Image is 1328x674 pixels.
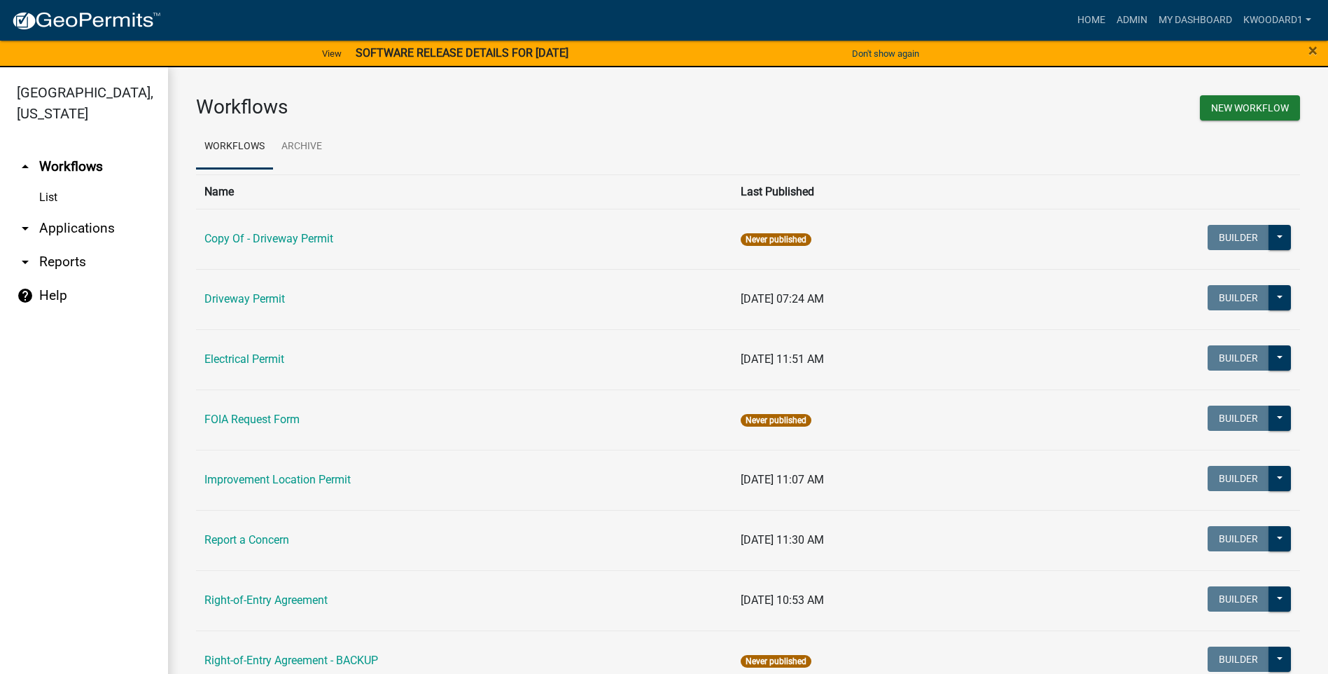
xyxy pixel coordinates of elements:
[741,352,824,366] span: [DATE] 11:51 AM
[17,220,34,237] i: arrow_drop_down
[1208,285,1269,310] button: Builder
[1208,586,1269,612] button: Builder
[1308,42,1317,59] button: Close
[846,42,925,65] button: Don't show again
[204,593,328,607] a: Right-of-Entry Agreement
[1208,466,1269,491] button: Builder
[1208,345,1269,371] button: Builder
[1200,95,1300,121] button: New Workflow
[17,254,34,270] i: arrow_drop_down
[741,655,811,668] span: Never published
[1308,41,1317,60] span: ×
[204,473,351,486] a: Improvement Location Permit
[1208,406,1269,431] button: Builder
[204,654,378,667] a: Right-of-Entry Agreement - BACKUP
[196,95,738,119] h3: Workflows
[17,158,34,175] i: arrow_drop_up
[316,42,347,65] a: View
[204,352,284,366] a: Electrical Permit
[741,533,824,546] span: [DATE] 11:30 AM
[204,232,333,245] a: Copy Of - Driveway Permit
[1208,225,1269,250] button: Builder
[741,233,811,246] span: Never published
[1111,7,1153,34] a: Admin
[1238,7,1317,34] a: kwoodard1
[273,125,330,170] a: Archive
[1208,526,1269,551] button: Builder
[1153,7,1238,34] a: My Dashboard
[17,287,34,304] i: help
[204,533,289,546] a: Report a Concern
[204,292,285,305] a: Driveway Permit
[741,593,824,607] span: [DATE] 10:53 AM
[732,174,1014,209] th: Last Published
[196,125,273,170] a: Workflows
[1208,647,1269,672] button: Builder
[741,414,811,427] span: Never published
[356,46,568,60] strong: SOFTWARE RELEASE DETAILS FOR [DATE]
[196,174,732,209] th: Name
[741,473,824,486] span: [DATE] 11:07 AM
[1072,7,1111,34] a: Home
[204,413,300,426] a: FOIA Request Form
[741,292,824,305] span: [DATE] 07:24 AM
